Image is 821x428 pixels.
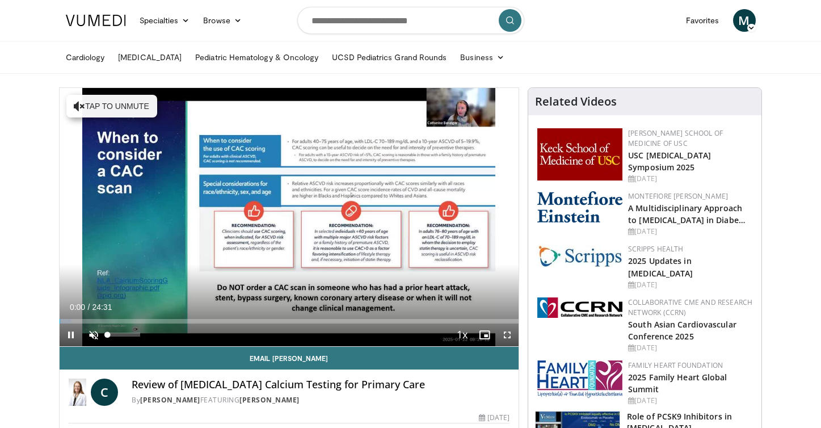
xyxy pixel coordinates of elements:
button: Unmute [82,324,105,346]
img: 96363db5-6b1b-407f-974b-715268b29f70.jpeg.150x105_q85_autocrop_double_scale_upscale_version-0.2.jpg [537,360,622,398]
a: Pediatric Hematology & Oncology [188,46,325,69]
a: 2025 Family Heart Global Summit [628,372,727,395]
img: a04ee3ba-8487-4636-b0fb-5e8d268f3737.png.150x105_q85_autocrop_double_scale_upscale_version-0.2.png [537,297,622,318]
a: A Multidisciplinary Approach to [MEDICAL_DATA] in Diabe… [628,203,746,225]
img: 7b941f1f-d101-407a-8bfa-07bd47db01ba.png.150x105_q85_autocrop_double_scale_upscale_version-0.2.jpg [537,128,622,181]
a: Favorites [679,9,726,32]
button: Enable picture-in-picture mode [473,324,496,346]
div: [DATE] [628,396,752,406]
a: South Asian Cardiovascular Conference 2025 [628,319,736,342]
input: Search topics, interventions [297,7,524,34]
h4: Related Videos [535,95,617,108]
img: b0142b4c-93a1-4b58-8f91-5265c282693c.png.150x105_q85_autocrop_double_scale_upscale_version-0.2.png [537,191,622,223]
div: [DATE] [628,226,752,237]
img: c9f2b0b7-b02a-4276-a72a-b0cbb4230bc1.jpg.150x105_q85_autocrop_double_scale_upscale_version-0.2.jpg [537,244,622,267]
img: Dr. Catherine P. Benziger [69,379,87,406]
a: [PERSON_NAME] School of Medicine of USC [628,128,723,148]
div: By FEATURING [132,395,510,405]
h4: Review of [MEDICAL_DATA] Calcium Testing for Primary Care [132,379,510,391]
span: 24:31 [92,303,112,312]
button: Playback Rate [451,324,473,346]
a: UCSD Pediatrics Grand Rounds [325,46,453,69]
a: C [91,379,118,406]
a: Browse [196,9,249,32]
video-js: Video Player [60,88,519,347]
div: [DATE] [628,174,752,184]
button: Pause [60,324,82,346]
a: Scripps Health [628,244,683,254]
div: Volume Level [108,333,140,337]
a: Specialties [133,9,197,32]
button: Fullscreen [496,324,519,346]
a: Montefiore [PERSON_NAME] [628,191,728,201]
a: Email [PERSON_NAME] [60,347,519,370]
a: Cardiology [59,46,112,69]
a: USC [MEDICAL_DATA] Symposium 2025 [628,150,711,173]
img: VuMedi Logo [66,15,126,26]
a: Family Heart Foundation [628,360,723,370]
a: Collaborative CME and Research Network (CCRN) [628,297,752,317]
a: [PERSON_NAME] [140,395,200,405]
div: [DATE] [628,343,752,353]
button: Tap to unmute [66,95,157,118]
a: 2025 Updates in [MEDICAL_DATA] [628,255,693,278]
a: [MEDICAL_DATA] [111,46,188,69]
a: M [733,9,756,32]
span: / [88,303,90,312]
div: Progress Bar [60,319,519,324]
div: [DATE] [628,280,752,290]
div: [DATE] [479,413,510,423]
a: [PERSON_NAME] [239,395,300,405]
span: 0:00 [70,303,85,312]
a: Business [453,46,511,69]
